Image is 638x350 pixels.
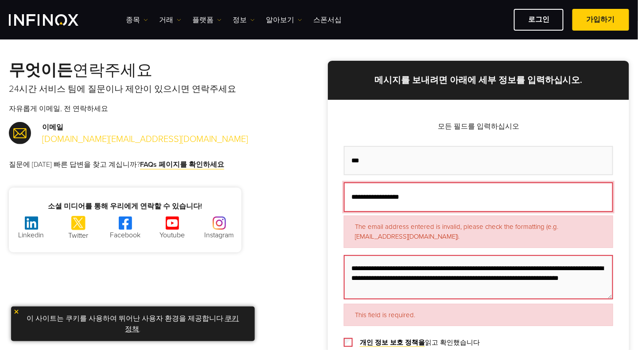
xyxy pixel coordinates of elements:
p: 이 사이트는 쿠키를 사용하여 뛰어난 사용자 환경을 제공합니다. . [16,311,250,337]
a: 로그인 [514,9,564,31]
a: 플랫폼 [192,15,222,25]
a: 개인 정보 보호 정책을 [360,338,425,347]
p: Linkedin [9,230,54,240]
strong: 개인 정보 보호 정책을 [360,338,425,346]
strong: 메시지를 보내려면 아래에 세부 정보를 입력하십시오. [374,75,583,86]
strong: 이메일 [42,123,63,132]
p: 질문에 [DATE] 빠른 답변을 찾고 계십니까? [9,159,319,170]
p: 자유롭게 이메일, 전 연락하세요 [9,103,319,114]
div: The email address entered is invalid, please check the formatting (e.g. [EMAIL_ADDRESS][DOMAIN_NA... [344,216,613,248]
img: yellow close icon [13,309,19,315]
a: FAQs 페이지를 확인하세요 [140,160,224,169]
a: 종목 [126,15,148,25]
a: 알아보기 [266,15,302,25]
a: INFINOX Logo [9,14,99,26]
a: 정보 [233,15,255,25]
strong: 소셜 미디어를 통해 우리에게 연락할 수 있습니다! [48,202,202,211]
label: 읽고 확인했습니다 [354,338,480,348]
p: Youtube [150,230,195,240]
a: 거래 [159,15,181,25]
p: Instagram [197,230,241,240]
strong: 무엇이든 [9,61,73,80]
p: 24시간 서비스 팀에 질문이나 제안이 있으시면 연락주세요 [9,83,319,95]
p: 모든 필드를 입력하십시오 [344,121,613,132]
a: 스폰서십 [313,15,342,25]
a: 가입하기 [572,9,629,31]
p: Facebook [103,230,148,240]
div: This field is required. [344,304,613,326]
a: [DOMAIN_NAME][EMAIL_ADDRESS][DOMAIN_NAME] [42,134,248,145]
p: Twitter [56,230,101,241]
h2: 연락주세요 [9,61,319,80]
